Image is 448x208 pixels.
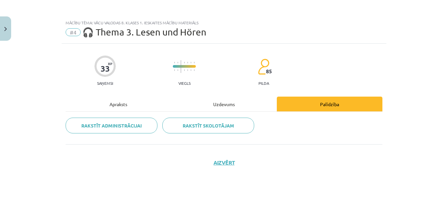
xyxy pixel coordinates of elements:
img: students-c634bb4e5e11cddfef0936a35e636f08e4e9abd3cc4e673bd6f9a4125e45ecb1.svg [258,58,269,75]
img: icon-short-line-57e1e144782c952c97e751825c79c345078a6d821885a25fce030b3d8c18986b.svg [174,62,175,63]
img: icon-short-line-57e1e144782c952c97e751825c79c345078a6d821885a25fce030b3d8c18986b.svg [174,69,175,71]
img: icon-close-lesson-0947bae3869378f0d4975bcd49f059093ad1ed9edebbc8119c70593378902aed.svg [4,27,7,31]
img: icon-short-line-57e1e144782c952c97e751825c79c345078a6d821885a25fce030b3d8c18986b.svg [184,69,185,71]
span: #4 [66,28,81,36]
a: Rakstīt skolotājam [162,118,254,133]
img: icon-short-line-57e1e144782c952c97e751825c79c345078a6d821885a25fce030b3d8c18986b.svg [194,62,194,63]
p: Viegls [178,81,191,85]
div: Uzdevums [171,97,277,111]
img: icon-short-line-57e1e144782c952c97e751825c79c345078a6d821885a25fce030b3d8c18986b.svg [187,62,188,63]
div: 33 [101,64,110,73]
div: Palīdzība [277,97,382,111]
span: XP [108,62,112,65]
a: Rakstīt administrācijai [66,118,157,133]
img: icon-short-line-57e1e144782c952c97e751825c79c345078a6d821885a25fce030b3d8c18986b.svg [187,69,188,71]
img: icon-short-line-57e1e144782c952c97e751825c79c345078a6d821885a25fce030b3d8c18986b.svg [194,69,194,71]
div: Apraksts [66,97,171,111]
p: Saņemsi [94,81,116,85]
span: 85 [266,68,272,74]
button: Aizvērt [212,159,236,166]
span: 🎧 Thema 3. Lesen und Hören [82,27,206,37]
img: icon-short-line-57e1e144782c952c97e751825c79c345078a6d821885a25fce030b3d8c18986b.svg [184,62,185,63]
div: Mācību tēma: Vācu valodas 8. klases 1. ieskaites mācību materiāls [66,20,382,25]
p: pilda [258,81,269,85]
